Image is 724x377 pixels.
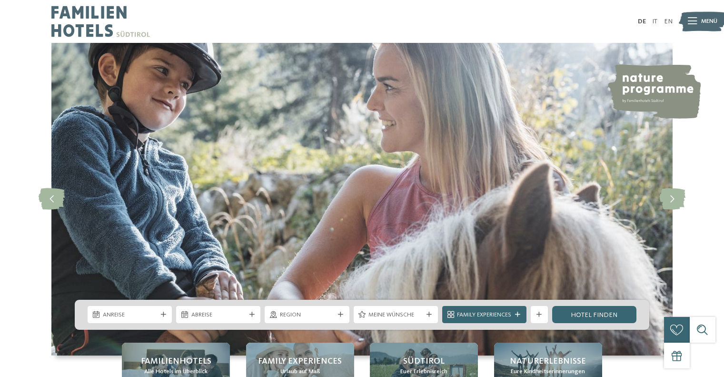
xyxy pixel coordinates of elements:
span: Naturerlebnisse [510,356,586,367]
span: Region [280,311,334,319]
span: Euer Erlebnisreich [400,367,447,376]
span: Abreise [191,311,246,319]
img: Familienhotels Südtirol: The happy family places [51,43,673,356]
img: nature programme by Familienhotels Südtirol [606,64,701,119]
span: Anreise [103,311,157,319]
span: Family Experiences [457,311,511,319]
a: DE [638,18,646,25]
a: IT [652,18,657,25]
span: Family Experiences [258,356,342,367]
a: EN [664,18,673,25]
span: Eure Kindheitserinnerungen [511,367,585,376]
span: Meine Wünsche [368,311,423,319]
a: Hotel finden [552,306,636,323]
span: Menü [701,17,717,26]
span: Urlaub auf Maß [280,367,320,376]
span: Familienhotels [141,356,211,367]
span: Alle Hotels im Überblick [144,367,208,376]
span: Südtirol [403,356,445,367]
